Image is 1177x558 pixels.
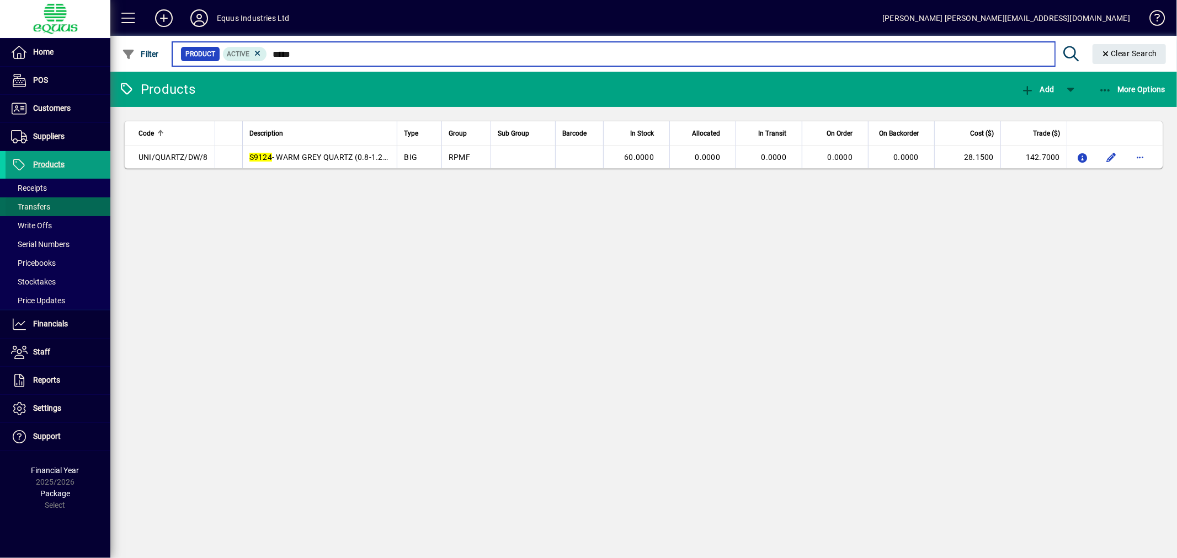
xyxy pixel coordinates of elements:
span: In Stock [630,127,654,139]
span: Customers [33,104,71,112]
span: 0.0000 [894,153,919,162]
span: - WARM GREY QUARTZ (0.8-1.2MM) [249,153,400,162]
div: Description [249,127,391,139]
span: In Transit [758,127,786,139]
a: Suppliers [6,123,110,151]
a: Customers [6,95,110,122]
button: Filter [119,44,162,64]
span: UNI/QUARTZ/DW/8 [139,153,208,162]
span: Filter [122,50,159,58]
a: Price Updates [6,291,110,310]
div: On Backorder [875,127,929,139]
a: Receipts [6,179,110,197]
td: 28.1500 [934,146,1000,168]
a: Stocktakes [6,272,110,291]
span: Barcode [562,127,587,139]
a: Knowledge Base [1141,2,1163,38]
div: Products [119,81,195,98]
span: Allocated [692,127,720,139]
a: Home [6,39,110,66]
span: 60.0000 [624,153,654,162]
a: Transfers [6,197,110,216]
span: Support [33,432,61,441]
span: Description [249,127,283,139]
span: Suppliers [33,132,65,141]
div: In Stock [610,127,664,139]
span: On Backorder [879,127,919,139]
div: [PERSON_NAME] [PERSON_NAME][EMAIL_ADDRESS][DOMAIN_NAME] [882,9,1130,27]
span: BIG [404,153,417,162]
span: Stocktakes [11,277,56,286]
span: Add [1021,85,1054,94]
div: In Transit [743,127,796,139]
a: POS [6,67,110,94]
td: 142.7000 [1000,146,1067,168]
span: Home [33,47,54,56]
span: More Options [1099,85,1166,94]
a: Pricebooks [6,254,110,272]
span: Trade ($) [1033,127,1060,139]
button: Add [1018,79,1057,99]
span: Serial Numbers [11,240,70,249]
span: Pricebooks [11,259,56,267]
span: 0.0000 [761,153,787,162]
div: Barcode [562,127,597,139]
span: Cost ($) [970,127,994,139]
div: Sub Group [498,127,548,139]
a: Settings [6,395,110,422]
span: POS [33,76,48,84]
span: Price Updates [11,296,65,305]
span: RPMF [449,153,470,162]
span: Financials [33,319,68,328]
a: Write Offs [6,216,110,235]
span: Group [449,127,467,139]
span: Financial Year [31,466,79,475]
em: S9124 [249,153,272,162]
a: Serial Numbers [6,235,110,254]
div: Code [139,127,208,139]
button: Add [146,8,182,28]
span: On Order [827,127,853,139]
div: Equus Industries Ltd [217,9,290,27]
div: Type [404,127,435,139]
span: Transfers [11,202,50,211]
span: Write Offs [11,221,52,230]
a: Financials [6,310,110,338]
span: Reports [33,375,60,384]
button: Profile [182,8,217,28]
button: Edit [1103,148,1120,166]
div: On Order [809,127,862,139]
span: 0.0000 [695,153,721,162]
span: Package [40,489,70,498]
span: Active [227,50,250,58]
a: Staff [6,339,110,366]
a: Reports [6,367,110,394]
span: 0.0000 [828,153,853,162]
span: Products [33,160,65,169]
span: Type [404,127,418,139]
span: Clear Search [1101,49,1158,58]
button: More Options [1096,79,1169,99]
span: Settings [33,404,61,412]
span: Staff [33,347,50,356]
mat-chip: Activation Status: Active [223,47,267,61]
span: Product [185,49,215,60]
button: Clear [1093,44,1167,64]
a: Support [6,423,110,450]
span: Receipts [11,184,47,192]
div: Allocated [677,127,730,139]
span: Sub Group [498,127,529,139]
div: Group [449,127,484,139]
span: Code [139,127,154,139]
button: More options [1131,148,1149,166]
